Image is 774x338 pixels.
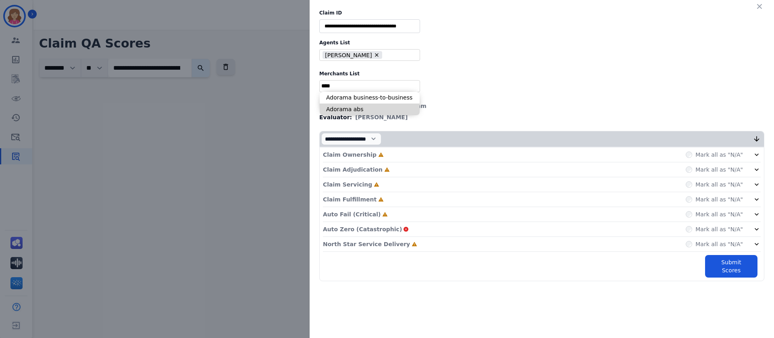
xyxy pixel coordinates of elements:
[323,166,383,174] p: Claim Adjudication
[319,39,764,46] label: Agents List
[695,180,743,189] label: Mark all as "N/A"
[695,195,743,203] label: Mark all as "N/A"
[319,71,764,77] label: Merchants List
[374,52,380,58] button: Remove Chiffani Nicholson
[323,210,381,218] p: Auto Fail (Critical)
[321,50,415,60] ul: selected options
[695,240,743,248] label: Mark all as "N/A"
[323,225,402,233] p: Auto Zero (Catastrophic)
[320,92,420,104] li: Adorama business-to-business
[695,210,743,218] label: Mark all as "N/A"
[323,240,410,248] p: North Star Service Delivery
[323,180,372,189] p: Claim Servicing
[319,113,764,121] div: Evaluator:
[320,104,420,115] li: Adorama abs
[705,255,757,278] button: Submit Scores
[355,113,408,121] span: [PERSON_NAME]
[322,51,383,59] li: [PERSON_NAME]
[695,151,743,159] label: Mark all as "N/A"
[319,102,764,110] div: Evaluation Date:
[323,151,377,159] p: Claim Ownership
[321,82,418,90] ul: selected options
[695,166,743,174] label: Mark all as "N/A"
[323,195,377,203] p: Claim Fulfillment
[319,10,764,16] label: Claim ID
[695,225,743,233] label: Mark all as "N/A"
